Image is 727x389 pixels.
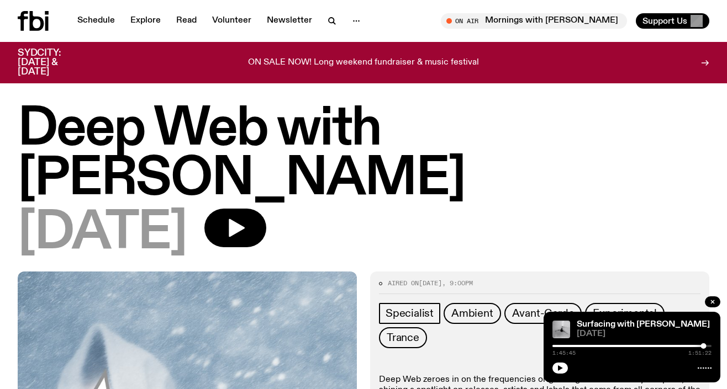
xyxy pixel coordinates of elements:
a: Read [170,13,203,29]
a: Specialist [379,303,440,324]
a: Surfacing with [PERSON_NAME] [577,320,710,329]
a: Trance [379,327,427,348]
span: Support Us [642,16,687,26]
a: Experimental [585,303,665,324]
span: Ambient [451,307,493,319]
a: Avant-Garde [504,303,582,324]
h1: Deep Web with [PERSON_NAME] [18,105,709,204]
span: Specialist [386,307,434,319]
span: [DATE] [18,209,187,258]
span: Trance [387,332,419,344]
a: Volunteer [206,13,258,29]
span: [DATE] [577,330,712,338]
span: Avant-Garde [512,307,575,319]
span: Experimental [593,307,657,319]
span: [DATE] [419,279,442,287]
span: , 9:00pm [442,279,473,287]
button: Support Us [636,13,709,29]
span: 1:51:22 [688,350,712,356]
span: Aired on [388,279,419,287]
a: Explore [124,13,167,29]
a: Newsletter [260,13,319,29]
button: On AirMornings with [PERSON_NAME] [441,13,627,29]
h3: SYDCITY: [DATE] & [DATE] [18,49,88,77]
a: Ambient [444,303,501,324]
a: Schedule [71,13,122,29]
p: ON SALE NOW! Long weekend fundraiser & music festival [248,58,479,68]
span: 1:45:45 [552,350,576,356]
